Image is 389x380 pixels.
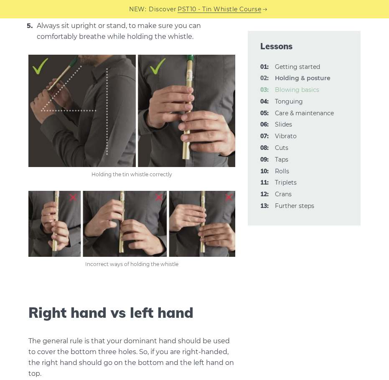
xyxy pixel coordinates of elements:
a: PST10 - Tin Whistle Course [178,5,261,14]
li: Always sit upright or stand, to make sure you can comfortably breathe while holding the whistle. [35,20,236,42]
span: 08: [260,143,269,153]
span: 11: [260,178,269,188]
p: The general rule is that your dominant hand should be used to cover the bottom three holes. So, i... [28,336,236,379]
figcaption: Holding the tin whistle correctly [28,170,236,179]
img: Holding the tin whistle incorrectly [28,191,236,257]
a: 01:Getting started [275,63,320,71]
a: 07:Vibrato [275,132,297,140]
span: 10: [260,167,269,177]
strong: Holding & posture [275,74,331,82]
span: 07: [260,132,269,142]
span: 03: [260,85,269,95]
span: 05: [260,109,269,119]
a: 13:Further steps [275,202,314,210]
span: 01: [260,62,269,72]
a: 08:Cuts [275,144,288,152]
span: 02: [260,73,269,84]
span: 09: [260,155,269,165]
span: Lessons [260,41,348,52]
a: 04:Tonguing [275,98,303,105]
a: 11:Triplets [275,179,297,186]
a: 05:Care & maintenance [275,109,334,117]
a: 09:Taps [275,156,288,163]
figcaption: Incorrect ways of holding the whistle [28,260,236,269]
a: 10:Rolls [275,167,289,175]
img: Holding the tin whistle correctly [28,55,236,167]
span: NEW: [129,5,146,14]
h2: Right hand vs left hand [28,304,236,322]
a: 06:Slides [275,121,292,128]
span: 04: [260,97,269,107]
a: 03:Blowing basics [275,86,319,94]
span: 13: [260,201,269,211]
span: 06: [260,120,269,130]
a: 12:Crans [275,190,292,198]
span: Discover [149,5,176,14]
span: 12: [260,190,269,200]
